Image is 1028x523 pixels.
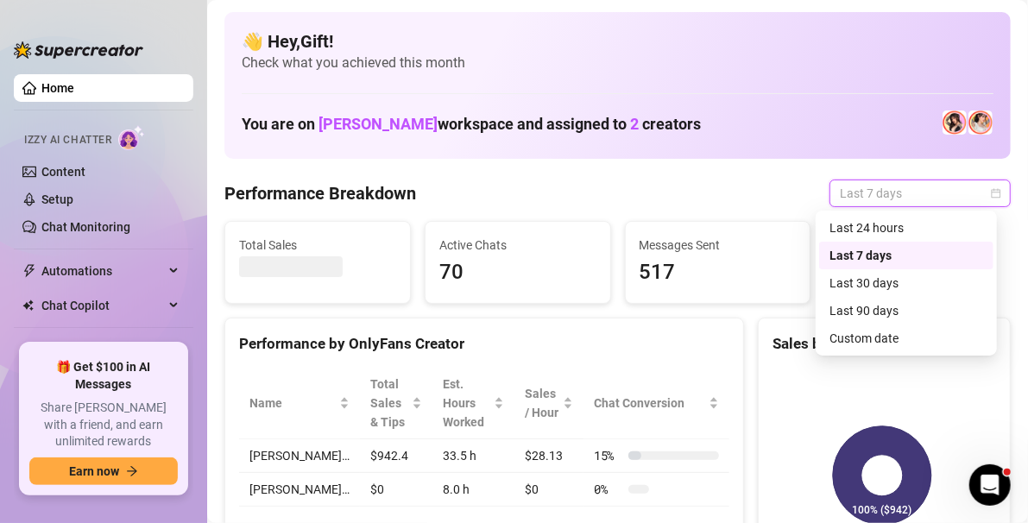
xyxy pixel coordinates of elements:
div: Last 30 days [829,274,983,293]
img: AI Chatter [118,125,145,150]
span: Earn now [69,464,119,478]
td: 33.5 h [432,439,514,473]
div: Last 90 days [829,301,983,320]
span: thunderbolt [22,264,36,278]
div: Est. Hours Worked [443,375,490,432]
span: Izzy AI Chatter [24,132,111,148]
img: 𝖍𝖔𝖑𝖑𝖞 [968,110,993,135]
a: Content [41,165,85,179]
button: Earn nowarrow-right [29,457,178,485]
div: Custom date [819,325,993,352]
h1: You are on workspace and assigned to creators [242,115,701,134]
td: 8.0 h [432,473,514,507]
img: logo-BBDzfeDw.svg [14,41,143,59]
span: Automations [41,257,164,285]
span: Chat Conversion [594,394,705,413]
h4: Performance Breakdown [224,181,416,205]
iframe: Intercom live chat [969,464,1011,506]
span: Chat Copilot [41,292,164,319]
div: Last 90 days [819,297,993,325]
div: Last 7 days [819,242,993,269]
td: $0 [514,473,583,507]
span: [PERSON_NAME] [318,115,438,133]
span: 517 [640,256,797,289]
span: Last 7 days [840,180,1000,206]
th: Name [239,368,360,439]
a: Chat Monitoring [41,220,130,234]
span: Name [249,394,336,413]
span: Total Sales & Tips [370,375,408,432]
span: 15 % [594,446,621,465]
span: 🎁 Get $100 in AI Messages [29,359,178,393]
img: Holly [943,110,967,135]
span: Messages Sent [640,236,797,255]
div: Last 30 days [819,269,993,297]
th: Sales / Hour [514,368,583,439]
td: [PERSON_NAME]… [239,473,360,507]
th: Total Sales & Tips [360,368,432,439]
div: Custom date [829,329,983,348]
td: $942.4 [360,439,432,473]
h4: 👋 Hey, Gift ! [242,29,993,54]
a: Home [41,81,74,95]
td: $28.13 [514,439,583,473]
span: arrow-right [126,465,138,477]
span: 70 [439,256,596,289]
td: $0 [360,473,432,507]
td: [PERSON_NAME]… [239,439,360,473]
div: Performance by OnlyFans Creator [239,332,729,356]
div: Last 7 days [829,246,983,265]
a: Setup [41,192,73,206]
span: Total Sales [239,236,396,255]
div: Last 24 hours [829,218,983,237]
span: Share [PERSON_NAME] with a friend, and earn unlimited rewards [29,400,178,451]
th: Chat Conversion [583,368,729,439]
span: 2 [630,115,639,133]
span: calendar [991,188,1001,198]
div: Last 24 hours [819,214,993,242]
span: 0 % [594,480,621,499]
div: Sales by OnlyFans Creator [773,332,996,356]
span: Active Chats [439,236,596,255]
span: Check what you achieved this month [242,54,993,72]
span: Sales / Hour [525,384,559,422]
img: Chat Copilot [22,299,34,312]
